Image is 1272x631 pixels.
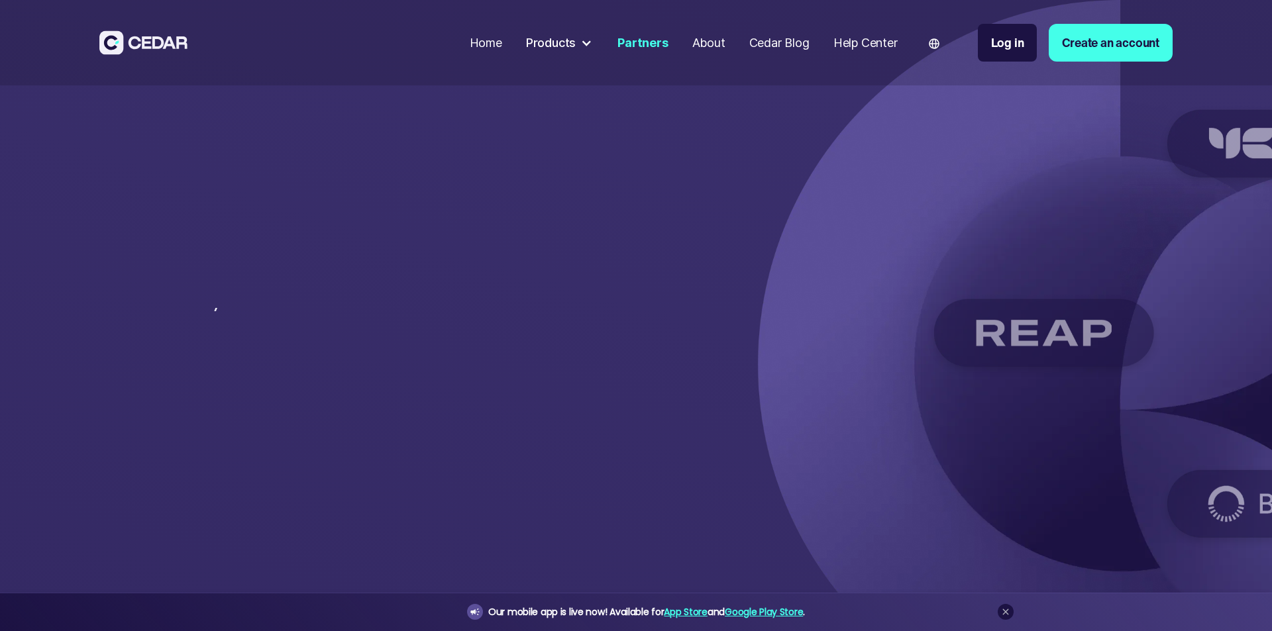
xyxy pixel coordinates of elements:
a: Google Play Store [725,605,803,618]
div: Cedar Blog [749,34,810,52]
div: Log in [991,34,1024,52]
a: App Store [664,605,707,618]
img: world icon [929,38,939,49]
a: Partners [611,27,674,58]
a: Home [464,27,508,58]
div: Products [526,34,576,52]
div: Our mobile app is live now! Available for and . [488,604,805,620]
img: announcement [470,607,480,617]
a: Cedar Blog [743,27,816,58]
div: Help Center [833,34,898,52]
a: Help Center [827,27,904,58]
a: About [686,27,731,58]
a: Log in [978,24,1037,62]
div: Products [520,28,600,58]
div: Home [470,34,502,52]
div: Partners [617,34,668,52]
div: About [692,34,725,52]
a: Create an account [1049,24,1173,62]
